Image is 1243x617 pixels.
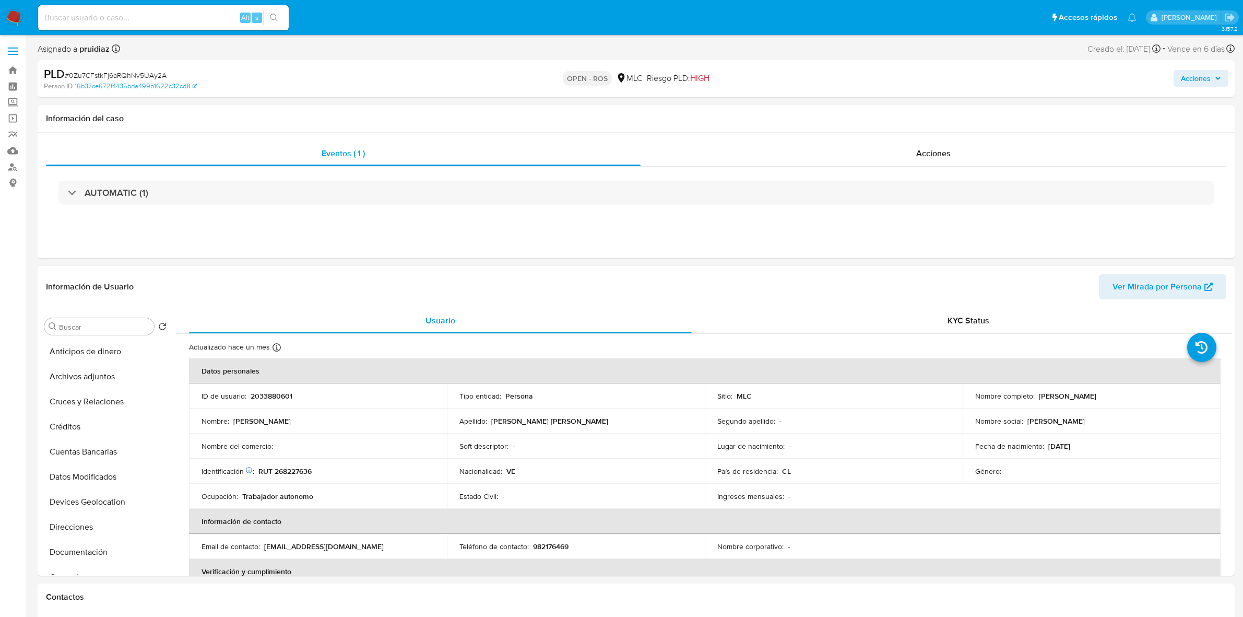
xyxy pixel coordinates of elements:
[59,322,150,332] input: Buscar
[251,391,292,401] p: 2033880601
[1087,42,1161,56] div: Creado el: [DATE]
[502,492,504,501] p: -
[189,559,1221,584] th: Verificación y cumplimiento
[1128,13,1137,22] a: Notificaciones
[975,416,1023,426] p: Nombre social :
[1099,274,1226,299] button: Ver Mirada por Persona
[789,441,791,451] p: -
[233,416,291,426] p: [PERSON_NAME]
[1162,13,1221,22] p: pablo.ruidiaz@mercadolibre.com
[38,43,110,55] span: Asignado a
[264,542,384,551] p: [EMAIL_ADDRESS][DOMAIN_NAME]
[1224,12,1235,23] a: Salir
[717,391,732,401] p: Sitio :
[616,73,643,84] div: MLC
[40,439,171,464] button: Cuentas Bancarias
[975,467,1001,476] p: Género :
[948,315,989,327] span: KYC Status
[263,10,285,25] button: search-icon
[916,147,951,159] span: Acciones
[241,13,250,22] span: Alt
[717,467,778,476] p: País de residencia :
[77,43,110,55] b: pruidiaz
[717,492,784,501] p: Ingresos mensuales :
[202,391,246,401] p: ID de usuario :
[779,416,782,426] p: -
[40,414,171,439] button: Créditos
[44,65,65,82] b: PLD
[513,441,515,451] p: -
[1167,43,1225,55] span: Vence en 6 días
[975,441,1044,451] p: Fecha de nacimiento :
[506,467,515,476] p: VE
[425,315,455,327] span: Usuario
[788,542,790,551] p: -
[563,71,612,86] p: OPEN - ROS
[690,72,709,84] span: HIGH
[58,181,1214,205] div: AUTOMATIC (1)
[277,441,279,451] p: -
[202,441,273,451] p: Nombre del comercio :
[782,467,791,476] p: CL
[1048,441,1070,451] p: [DATE]
[1039,391,1096,401] p: [PERSON_NAME]
[737,391,752,401] p: MLC
[40,389,171,414] button: Cruces y Relaciones
[322,147,365,159] span: Eventos ( 1 )
[1059,12,1117,23] span: Accesos rápidos
[40,464,171,490] button: Datos Modificados
[46,592,1226,602] h1: Contactos
[459,391,501,401] p: Tipo entidad :
[459,416,487,426] p: Apellido :
[258,467,312,476] p: RUT 268227636
[40,339,171,364] button: Anticipos de dinero
[1174,70,1228,87] button: Acciones
[189,509,1221,534] th: Información de contacto
[49,322,57,331] button: Buscar
[717,542,784,551] p: Nombre corporativo :
[1181,70,1211,87] span: Acciones
[202,467,254,476] p: Identificación :
[459,441,508,451] p: Soft descriptor :
[533,542,569,551] p: 982176469
[459,467,502,476] p: Nacionalidad :
[189,358,1221,383] th: Datos personales
[158,322,167,334] button: Volver al orden por defecto
[505,391,533,401] p: Persona
[1112,274,1202,299] span: Ver Mirada por Persona
[1005,467,1008,476] p: -
[459,542,529,551] p: Teléfono de contacto :
[491,416,608,426] p: [PERSON_NAME] [PERSON_NAME]
[44,82,73,91] b: Person ID
[975,391,1035,401] p: Nombre completo :
[40,490,171,515] button: Devices Geolocation
[40,565,171,590] button: General
[38,11,289,25] input: Buscar usuario o caso...
[202,542,260,551] p: Email de contacto :
[1163,42,1165,56] span: -
[788,492,790,501] p: -
[46,282,134,292] h1: Información de Usuario
[189,342,270,352] p: Actualizado hace un mes
[255,13,258,22] span: s
[202,416,229,426] p: Nombre :
[46,113,1226,124] h1: Información del caso
[647,73,709,84] span: Riesgo PLD:
[717,441,785,451] p: Lugar de nacimiento :
[85,187,148,199] h3: AUTOMATIC (1)
[717,416,775,426] p: Segundo apellido :
[40,540,171,565] button: Documentación
[65,70,167,80] span: # 0Zu7CFstkFj6aRQhNv5UAy2A
[242,492,313,501] p: Trabajador autonomo
[75,82,197,91] a: 16b37ce672f4435bda499b1622c32cd8
[202,492,238,501] p: Ocupación :
[40,515,171,540] button: Direcciones
[459,492,498,501] p: Estado Civil :
[40,364,171,389] button: Archivos adjuntos
[1027,416,1085,426] p: [PERSON_NAME]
